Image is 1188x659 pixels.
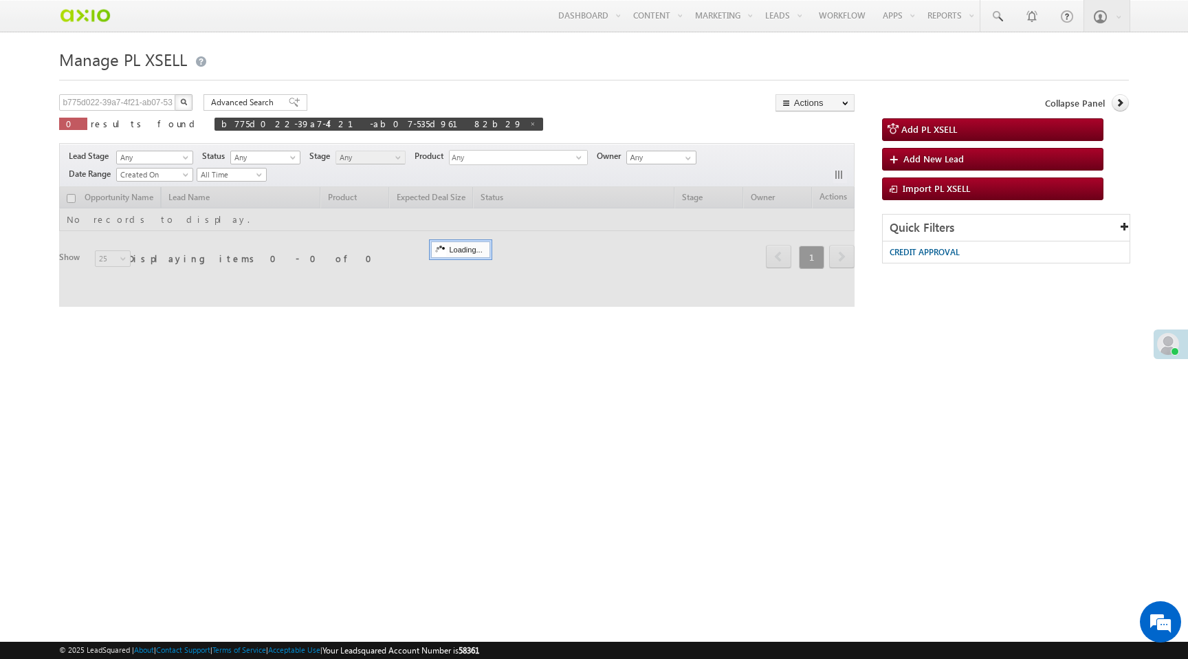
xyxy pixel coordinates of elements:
input: Type to Search [626,151,696,164]
button: Actions [775,94,855,111]
span: 58361 [459,645,479,656]
span: Product [415,150,449,162]
a: Any [230,151,300,164]
span: Import PL XSELL [903,182,970,194]
span: Advanced Search [211,96,278,109]
div: Loading... [431,241,489,258]
a: Terms of Service [212,645,266,654]
span: Collapse Panel [1045,97,1105,109]
span: results found [91,118,200,129]
a: Any [116,151,193,164]
a: About [134,645,154,654]
a: Contact Support [156,645,210,654]
a: Any [335,151,406,164]
span: 0 [66,118,80,129]
img: Custom Logo [59,3,111,28]
div: Quick Filters [883,215,1130,241]
span: Any [231,151,296,164]
a: All Time [197,168,267,182]
a: Created On [116,168,193,182]
span: Any [336,151,401,164]
span: Lead Stage [69,150,114,162]
a: Show All Items [678,151,695,165]
span: © 2025 LeadSquared | | | | | [59,644,479,657]
img: Search [180,98,187,105]
span: Your Leadsquared Account Number is [322,645,479,656]
span: Date Range [69,168,116,180]
span: All Time [197,169,263,181]
span: Any [117,151,188,164]
span: Add New Lead [903,153,964,164]
span: Status [202,150,230,162]
a: Acceptable Use [268,645,320,654]
span: Any [450,151,576,166]
span: select [576,154,587,160]
span: Stage [309,150,335,162]
span: Created On [117,169,188,181]
span: Manage PL XSELL [59,48,187,70]
span: CREDIT APPROVAL [890,247,960,257]
span: Owner [597,150,626,162]
span: b775d022-39a7-4f21-ab07-535d96182b29 [221,118,522,129]
div: Any [449,150,588,165]
span: Add PL XSELL [901,123,957,135]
